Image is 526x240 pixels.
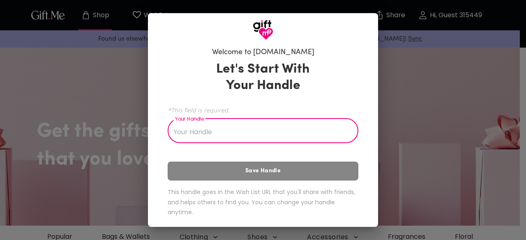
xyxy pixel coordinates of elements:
h6: This handle goes in the Wish List URL that you'll share with friends, and helps others to find yo... [168,187,358,217]
span: *This field is required. [168,106,358,114]
h6: Welcome to [DOMAIN_NAME] [212,48,314,57]
input: Your Handle [168,120,349,143]
h3: Let's Start With Your Handle [206,61,320,94]
img: GiftMe Logo [253,20,273,40]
